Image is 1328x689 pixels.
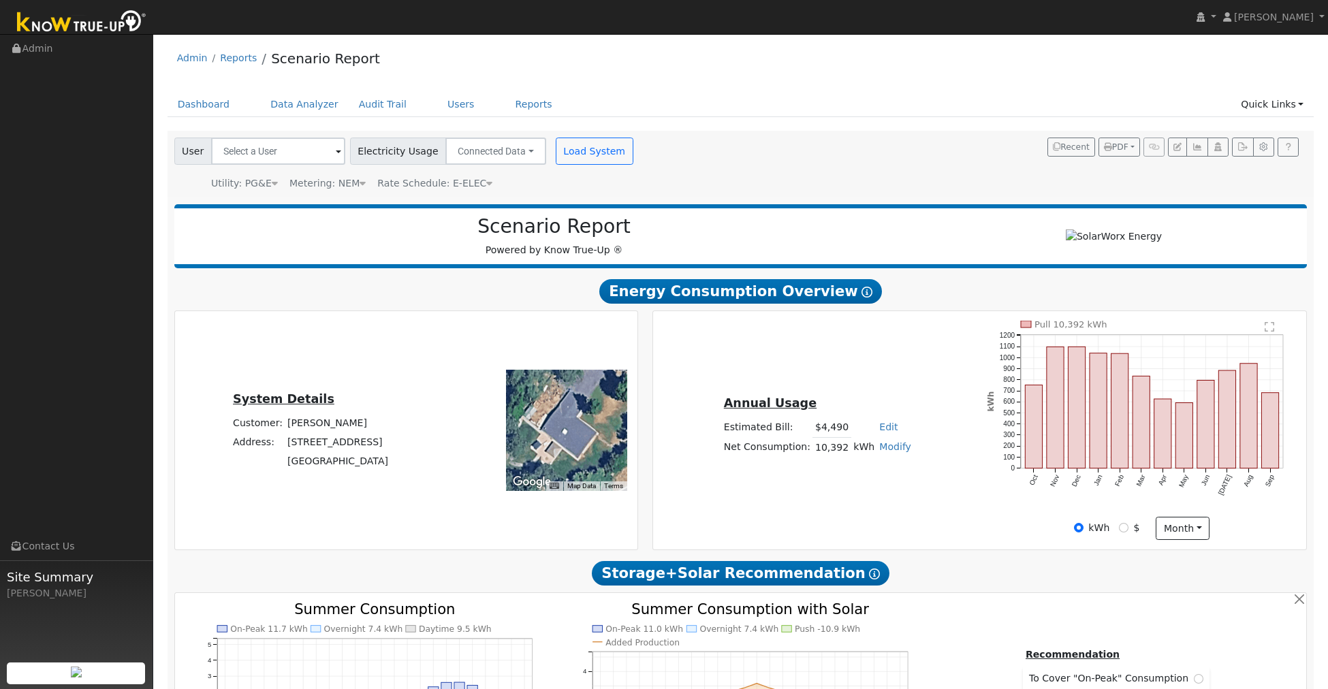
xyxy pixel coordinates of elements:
u: Recommendation [1026,649,1120,660]
text: On-Peak 11.7 kWh [230,624,308,634]
rect: onclick="" [1240,364,1257,468]
text: Dec [1071,474,1082,488]
text: 4 [583,667,587,675]
span: User [174,138,212,165]
text: 900 [1003,365,1015,372]
text: Summer Consumption with Solar [631,600,869,618]
text: 1000 [1000,354,1015,362]
a: Modify [879,441,911,452]
a: Open this area in Google Maps (opens a new window) [509,473,554,491]
text: 3 [208,672,211,679]
input: $ [1119,523,1128,532]
td: Estimated Bill: [721,418,812,438]
input: kWh [1074,523,1084,532]
div: Powered by Know True-Up ® [181,215,928,257]
text: 1100 [1000,342,1015,350]
text: Overnight 7.4 kWh [324,624,403,634]
text: 1200 [1000,332,1015,339]
u: Annual Usage [724,396,817,410]
img: SolarWorx Energy [1066,229,1162,244]
button: month [1156,517,1210,540]
button: Settings [1253,138,1274,157]
button: Edit User [1168,138,1187,157]
a: Users [437,92,485,117]
a: Reports [220,52,257,63]
text: Jun [1200,474,1212,487]
button: Multi-Series Graph [1186,138,1207,157]
button: Map Data [567,481,596,491]
span: Energy Consumption Overview [599,279,881,304]
circle: onclick="" [755,681,760,686]
button: Load System [556,138,633,165]
span: To Cover "On-Peak" Consumption [1029,671,1194,686]
rect: onclick="" [1047,347,1064,468]
text: 100 [1003,453,1015,461]
a: Edit [879,421,898,432]
rect: onclick="" [1154,399,1171,468]
text: 700 [1003,387,1015,394]
rect: onclick="" [1090,353,1107,468]
td: Customer: [231,413,285,432]
text: 5 [208,640,211,647]
text: 600 [1003,398,1015,406]
div: [PERSON_NAME] [7,586,146,600]
text: Added Production [606,637,680,647]
text: Push -10.9 kWh [795,624,860,634]
text: Pull 10,392 kWh [1034,319,1107,330]
text: 0 [1011,464,1015,472]
text: Summer Consumption [294,600,456,618]
img: Google [509,473,554,491]
text: 400 [1003,420,1015,428]
td: [PERSON_NAME] [285,413,391,432]
span: [PERSON_NAME] [1234,12,1314,22]
rect: onclick="" [1133,376,1150,468]
a: Help Link [1278,138,1299,157]
button: Login As [1207,138,1229,157]
text: May [1177,474,1190,489]
text: Daytime 9.5 kWh [419,624,492,634]
rect: onclick="" [1175,403,1192,468]
td: Address: [231,433,285,452]
text: [DATE] [1217,473,1233,496]
text: Overnight 7.4 kWh [700,624,779,634]
text: On-Peak 11.0 kWh [606,624,684,634]
label: $ [1133,521,1139,535]
td: 10,392 [812,438,851,458]
a: Audit Trail [349,92,417,117]
text: Aug [1242,474,1254,488]
h2: Scenario Report [188,215,920,238]
rect: onclick="" [1262,393,1279,468]
text: 200 [1003,442,1015,449]
button: Connected Data [445,138,546,165]
label: kWh [1088,521,1109,535]
a: Scenario Report [271,50,380,67]
text: 800 [1003,376,1015,383]
span: PDF [1104,142,1128,152]
span: Site Summary [7,568,146,586]
text: 4 [208,656,212,664]
rect: onclick="" [1197,381,1214,468]
div: Utility: PG&E [211,176,278,191]
a: Reports [505,92,563,117]
a: Terms (opens in new tab) [604,482,623,490]
text: 300 [1003,431,1015,438]
span: Storage+Solar Recommendation [592,561,889,586]
td: [STREET_ADDRESS] [285,433,391,452]
img: Know True-Up [10,7,153,38]
button: Recent [1047,138,1095,157]
td: $4,490 [812,418,851,438]
i: Show Help [861,287,872,298]
rect: onclick="" [1069,347,1086,468]
text: Feb [1113,473,1125,487]
text: Mar [1135,473,1148,487]
td: [GEOGRAPHIC_DATA] [285,452,391,471]
text: Jan [1092,474,1104,487]
span: Alias: HETOUC [377,178,492,189]
text: 500 [1003,409,1015,417]
input: Select a User [211,138,345,165]
text:  [1265,321,1274,332]
td: kWh [851,438,877,458]
a: Dashboard [168,92,240,117]
text: Sep [1264,473,1276,487]
a: Quick Links [1231,92,1314,117]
